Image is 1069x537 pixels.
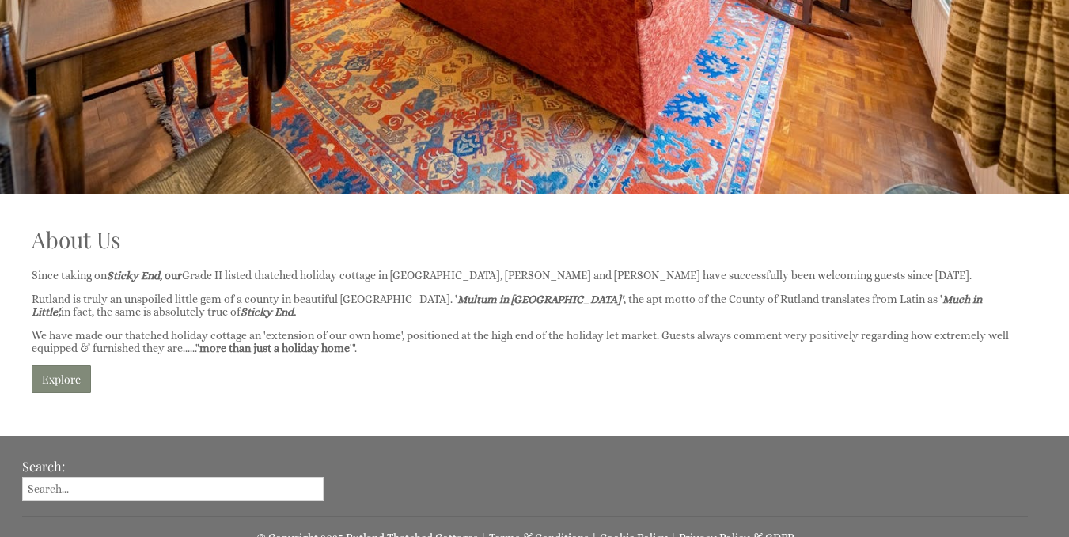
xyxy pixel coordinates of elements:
em: Multum in [GEOGRAPHIC_DATA]' [457,293,624,305]
h1: About Us [32,225,1018,254]
p: Rutland is truly an unspoiled little gem of a county in beautiful [GEOGRAPHIC_DATA]. ' , the apt ... [32,293,1018,318]
a: Explore [32,365,91,393]
h3: Search: [22,457,324,475]
strong: Much in Little', [32,293,982,318]
p: We have made our thatched holiday cottage an 'extension of our own home', positioned at the high ... [32,329,1018,354]
strong: more than just a holiday home [199,342,350,354]
p: Since taking on Grade II listed thatched holiday cottage in [GEOGRAPHIC_DATA], [PERSON_NAME] and ... [32,269,1018,282]
strong: , our [107,269,182,282]
em: Sticky End [107,269,160,282]
strong: Sticky End. [241,305,296,318]
input: Search... [22,477,324,501]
